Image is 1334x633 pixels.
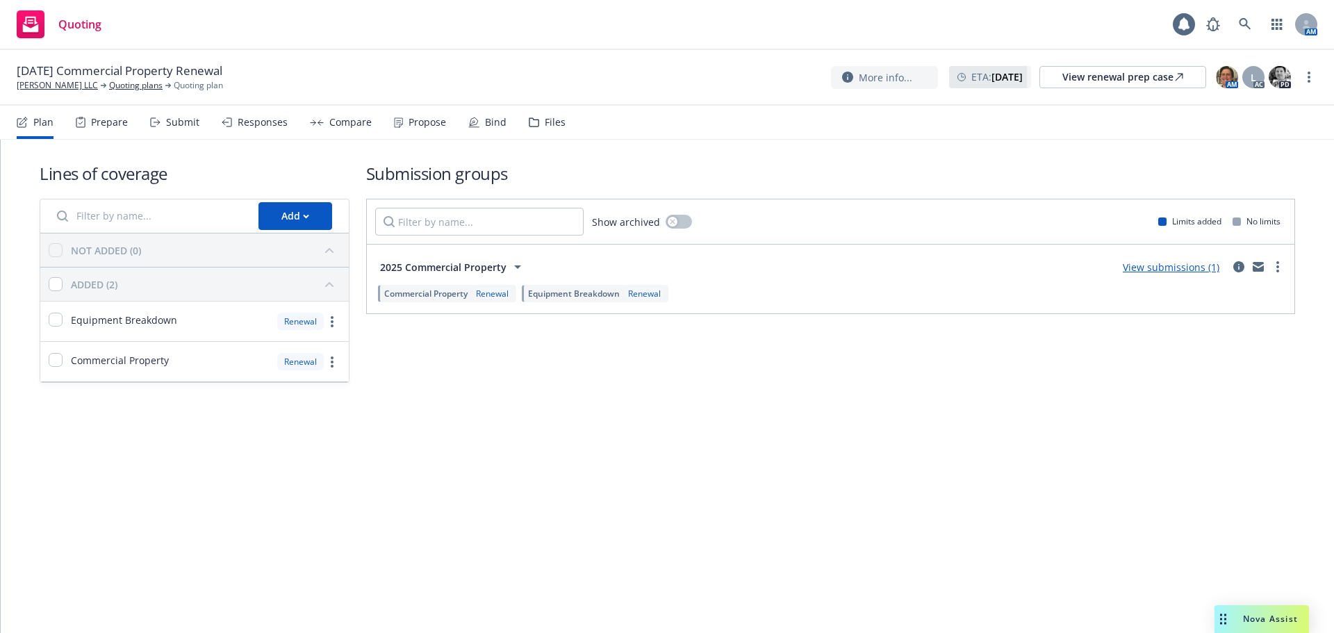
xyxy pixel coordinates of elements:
div: Renewal [277,313,324,330]
div: Limits added [1158,215,1221,227]
button: More info... [831,66,938,89]
a: Switch app [1263,10,1291,38]
span: Equipment Breakdown [71,313,177,327]
div: ADDED (2) [71,277,117,292]
a: View submissions (1) [1123,261,1219,274]
button: ADDED (2) [71,273,340,295]
h1: Lines of coverage [40,162,349,185]
span: Quoting [58,19,101,30]
h1: Submission groups [366,162,1295,185]
button: Add [258,202,332,230]
button: NOT ADDED (0) [71,239,340,261]
a: more [1269,258,1286,275]
div: Submit [166,117,199,128]
a: View renewal prep case [1039,66,1206,88]
span: More info... [859,70,912,85]
div: Responses [238,117,288,128]
span: Quoting plan [174,79,223,92]
div: Plan [33,117,53,128]
a: Search [1231,10,1259,38]
div: No limits [1233,215,1281,227]
div: Files [545,117,566,128]
div: Renewal [473,288,511,299]
div: Drag to move [1214,605,1232,633]
input: Filter by name... [375,208,584,236]
a: [PERSON_NAME] LLC [17,79,98,92]
div: Renewal [277,353,324,370]
img: photo [1269,66,1291,88]
a: Quoting plans [109,79,163,92]
span: ETA : [971,69,1023,84]
span: Equipment Breakdown [528,288,620,299]
span: Commercial Property [384,288,468,299]
div: View renewal prep case [1062,67,1183,88]
strong: [DATE] [991,70,1023,83]
a: more [324,354,340,370]
div: Prepare [91,117,128,128]
input: Filter by name... [49,202,250,230]
button: Nova Assist [1214,605,1309,633]
span: Nova Assist [1243,613,1298,625]
a: Report a Bug [1199,10,1227,38]
a: more [324,313,340,330]
div: NOT ADDED (0) [71,243,141,258]
div: Renewal [625,288,664,299]
span: 2025 Commercial Property [380,260,507,274]
a: mail [1250,258,1267,275]
div: Add [281,203,309,229]
img: photo [1216,66,1238,88]
a: circleInformation [1230,258,1247,275]
div: Compare [329,117,372,128]
span: Show archived [592,215,660,229]
div: Bind [485,117,507,128]
div: Propose [409,117,446,128]
span: [DATE] Commercial Property Renewal [17,63,222,79]
button: 2025 Commercial Property [375,253,531,281]
span: Commercial Property [71,353,169,368]
a: Quoting [11,5,107,44]
span: L [1251,70,1256,85]
a: more [1301,69,1317,85]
